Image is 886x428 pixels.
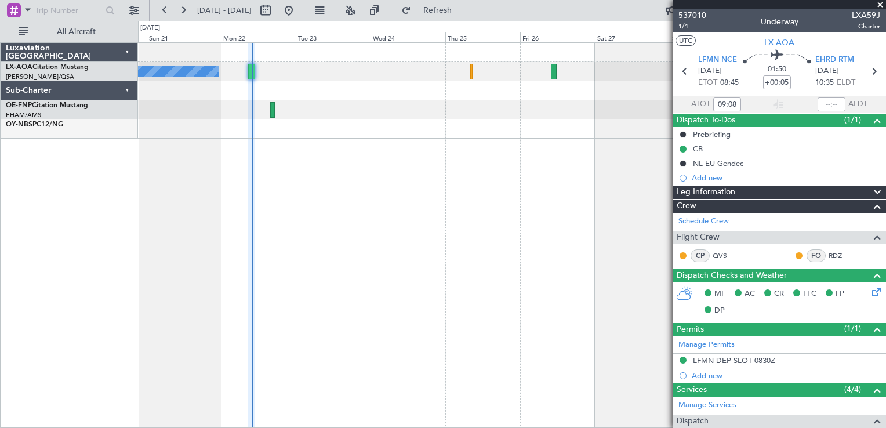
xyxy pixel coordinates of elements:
span: Permits [677,323,704,336]
a: Manage Services [678,400,736,411]
span: Services [677,383,707,397]
span: (4/4) [844,383,861,396]
span: Dispatch To-Dos [677,114,735,127]
span: ALDT [848,99,867,110]
span: [DATE] [698,66,722,77]
div: Fri 26 [520,32,595,42]
span: [DATE] - [DATE] [197,5,252,16]
div: CP [691,249,710,262]
span: (1/1) [844,322,861,335]
a: [PERSON_NAME]/QSA [6,72,74,81]
input: --:-- [713,97,741,111]
span: Refresh [413,6,462,14]
div: Sat 27 [595,32,670,42]
a: LX-AOACitation Mustang [6,64,89,71]
span: 1/1 [678,21,706,31]
div: Thu 25 [445,32,520,42]
div: Sun 28 [670,32,745,42]
span: LXA59J [852,9,880,21]
span: EHRD RTM [815,55,854,66]
span: All Aircraft [30,28,122,36]
span: LX-AOA [6,64,32,71]
a: OY-NBSPC12/NG [6,121,63,128]
span: Flight Crew [677,231,720,244]
span: OY-NBS [6,121,32,128]
span: 10:35 [815,77,834,89]
span: DP [714,305,725,317]
div: CB [693,144,703,154]
span: 01:50 [768,64,786,75]
span: (1/1) [844,114,861,126]
a: QVS [713,251,739,261]
span: Leg Information [677,186,735,199]
span: 537010 [678,9,706,21]
a: RDZ [829,251,855,261]
span: CR [774,288,784,300]
div: Prebriefing [693,129,731,139]
span: LX-AOA [764,37,794,49]
div: Add new [692,371,880,380]
button: Refresh [396,1,466,20]
div: Wed 24 [371,32,445,42]
input: Trip Number [35,2,102,19]
div: NL EU Gendec [693,158,743,168]
span: LFMN NCE [698,55,737,66]
div: [DATE] [140,23,160,33]
span: Dispatch [677,415,709,428]
span: MF [714,288,725,300]
div: Tue 23 [296,32,371,42]
span: Dispatch Checks and Weather [677,269,787,282]
span: AC [745,288,755,300]
span: FP [836,288,844,300]
div: Sun 21 [147,32,221,42]
button: All Aircraft [13,23,126,41]
span: 08:45 [720,77,739,89]
div: Underway [761,16,798,28]
span: ATOT [691,99,710,110]
button: UTC [676,35,696,46]
a: Manage Permits [678,339,735,351]
span: FFC [803,288,816,300]
a: EHAM/AMS [6,111,41,119]
div: Mon 22 [221,32,296,42]
span: Crew [677,200,696,213]
span: [DATE] [815,66,839,77]
div: LFMN DEP SLOT 0830Z [693,356,775,365]
div: Add new [692,173,880,183]
div: FO [807,249,826,262]
a: Schedule Crew [678,216,729,227]
span: ELDT [837,77,855,89]
input: --:-- [818,97,845,111]
a: OE-FNPCitation Mustang [6,102,88,109]
span: Charter [852,21,880,31]
span: ETOT [698,77,717,89]
span: OE-FNP [6,102,32,109]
